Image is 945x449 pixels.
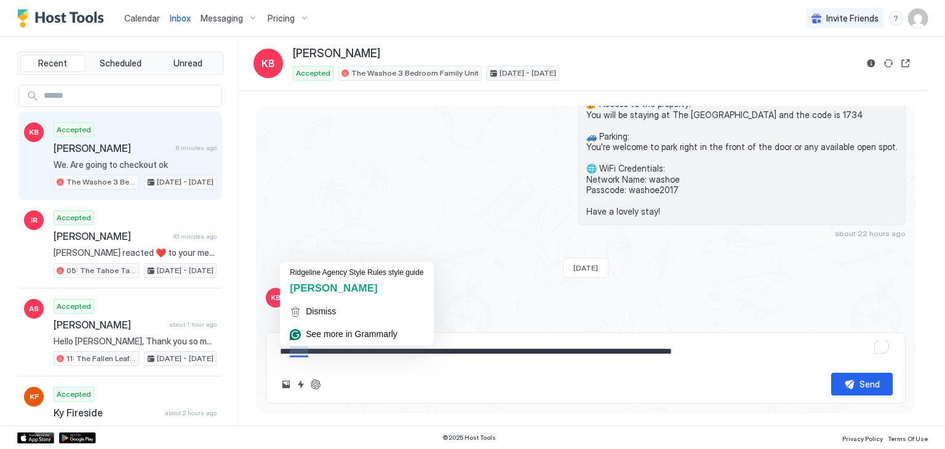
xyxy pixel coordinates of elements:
span: about 2 hours ago [165,409,217,417]
span: Pricing [268,13,295,24]
a: Inbox [170,12,191,25]
span: Accepted [296,68,330,79]
span: Accepted [57,124,91,135]
span: Hello Ky, Thank you so much for your booking! We'll send the check-in instructions on [DATE], [DA... [54,424,217,435]
div: User profile [908,9,928,28]
span: The Washoe 3 Bedroom Family Unit [351,68,479,79]
span: Accepted [57,301,91,312]
span: Accepted [57,212,91,223]
button: Scheduled [88,55,153,72]
span: Ky Fireside [54,407,160,419]
span: [PERSON_NAME] [54,230,167,242]
span: IR [31,215,38,226]
button: Send [831,373,893,395]
span: KF [30,391,39,402]
a: Google Play Store [59,432,96,443]
a: Privacy Policy [842,431,883,444]
a: App Store [17,432,54,443]
span: We. Are going to checkout ok [54,159,217,170]
div: tab-group [17,52,223,75]
button: Unread [155,55,220,72]
span: [PERSON_NAME] [54,319,164,331]
span: Recent [38,58,67,69]
a: Terms Of Use [888,431,928,444]
span: Terms Of Use [888,435,928,442]
span: 05: The Tahoe Tamarack Pet Friendly Studio [66,265,136,276]
span: © 2025 Host Tools [442,434,496,442]
button: Open reservation [898,56,913,71]
span: [PERSON_NAME] [54,142,171,154]
span: [PERSON_NAME] reacted ❤️ to your message "Hi [PERSON_NAME]! Thank you so much for staying with us... [54,247,217,258]
span: Hi [PERSON_NAME], thanks for booking your stay with us! Details of your Booking: 📍 [STREET_ADDRES... [586,23,898,217]
span: 43 minutes ago [172,232,217,240]
span: The Washoe 3 Bedroom Family Unit [66,177,136,188]
span: KB [29,127,39,138]
span: [PERSON_NAME] [293,47,380,61]
span: Unread [173,58,202,69]
span: 8 minutes ago [176,144,217,152]
button: Reservation information [864,56,879,71]
button: Recent [20,55,86,72]
span: Messaging [201,13,243,24]
input: Input Field [39,85,221,106]
span: about 1 hour ago [169,320,217,328]
span: Calendar [124,13,160,23]
span: [DATE] - [DATE] [157,177,213,188]
span: Hello [PERSON_NAME], Thank you so much for your booking! We'll send the check-in instructions [DA... [54,336,217,347]
span: 11: The Fallen Leaf Pet Friendly Studio [66,353,136,364]
span: AS [29,303,39,314]
span: KB [261,56,275,71]
span: Invite Friends [826,13,879,24]
button: Upload image [279,377,293,392]
span: Privacy Policy [842,435,883,442]
span: [DATE] [573,263,598,272]
a: Calendar [124,12,160,25]
div: menu [888,11,903,26]
span: about 22 hours ago [835,229,906,238]
span: KB [271,292,281,303]
span: Accepted [57,389,91,400]
a: Host Tools Logo [17,9,110,28]
span: Inbox [170,13,191,23]
div: Send [859,378,880,391]
span: Scheduled [100,58,142,69]
span: [DATE] - [DATE] [157,353,213,364]
span: [DATE] - [DATE] [157,265,213,276]
button: Sync reservation [881,56,896,71]
textarea: To enrich screen reader interactions, please activate Accessibility in Grammarly extension settings [279,340,893,363]
span: [DATE] - [DATE] [500,68,556,79]
button: Quick reply [293,377,308,392]
button: ChatGPT Auto Reply [308,377,323,392]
